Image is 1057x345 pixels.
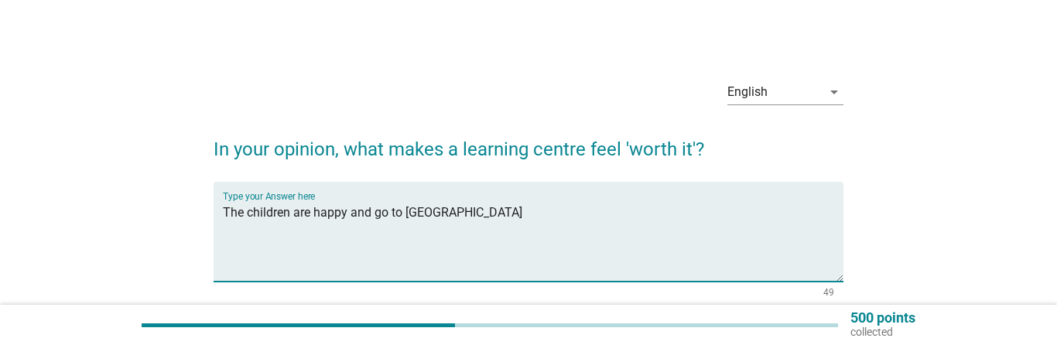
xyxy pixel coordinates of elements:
[823,288,834,297] div: 49
[850,311,915,325] p: 500 points
[223,200,844,282] textarea: Type your Answer here
[214,120,844,163] h2: In your opinion, what makes a learning centre feel 'worth it'?
[727,85,768,99] div: English
[850,325,915,339] p: collected
[825,83,843,101] i: arrow_drop_down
